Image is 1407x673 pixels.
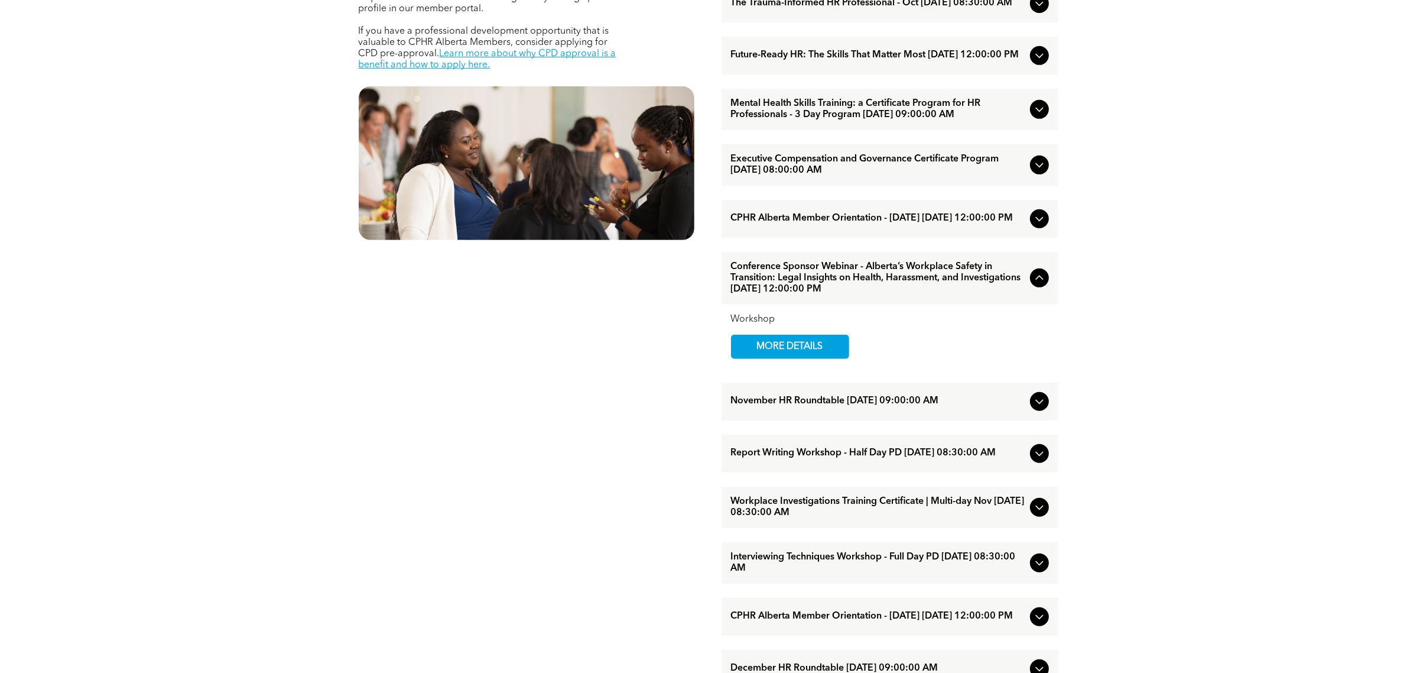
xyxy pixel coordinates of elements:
[731,496,1025,519] span: Workplace Investigations Training Certificate | Multi-day Nov [DATE] 08:30:00 AM
[731,50,1025,61] span: Future-Ready HR: The Skills That Matter Most [DATE] 12:00:00 PM
[359,27,609,59] span: If you have a professional development opportunity that is valuable to CPHR Alberta Members, cons...
[731,314,1049,325] div: Workshop
[731,552,1025,574] span: Interviewing Techniques Workshop - Full Day PD [DATE] 08:30:00 AM
[731,98,1025,121] span: Mental Health Skills Training: a Certificate Program for HR Professionals - 3 Day Program [DATE] ...
[731,396,1025,407] span: November HR Roundtable [DATE] 09:00:00 AM
[731,611,1025,622] span: CPHR Alberta Member Orientation - [DATE] [DATE] 12:00:00 PM
[359,49,616,70] a: Learn more about why CPD approval is a benefit and how to apply here.
[731,448,1025,459] span: Report Writing Workshop - Half Day PD [DATE] 08:30:00 AM
[731,154,1025,176] span: Executive Compensation and Governance Certificate Program [DATE] 08:00:00 AM
[731,335,849,359] a: MORE DETAILS
[743,335,837,358] span: MORE DETAILS
[731,261,1025,295] span: Conference Sponsor Webinar - Alberta’s Workplace Safety in Transition: Legal Insights on Health, ...
[731,213,1025,224] span: CPHR Alberta Member Orientation - [DATE] [DATE] 12:00:00 PM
